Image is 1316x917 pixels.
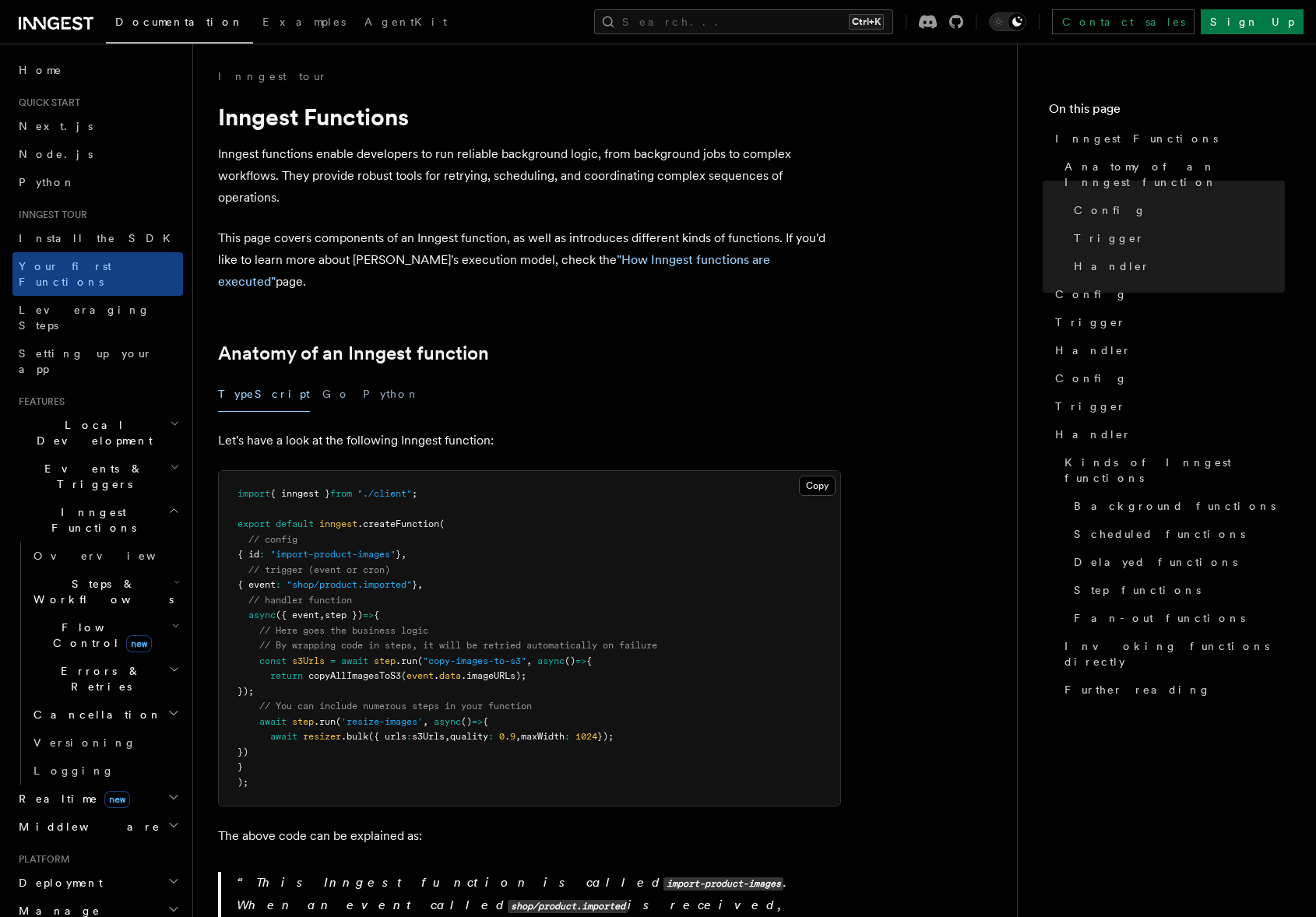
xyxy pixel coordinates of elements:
button: Events & Triggers [12,455,183,498]
span: Handler [1074,258,1150,274]
a: Scheduled functions [1068,520,1285,548]
span: , [445,731,450,742]
span: async [537,655,565,666]
span: Deployment [12,875,103,891]
button: Errors & Retries [27,657,183,701]
a: Node.js [12,140,183,168]
span: ; [412,488,417,499]
span: Delayed functions [1074,554,1237,570]
span: { [586,655,592,666]
span: event [406,670,434,681]
span: // trigger (event or cron) [248,564,390,575]
span: Cancellation [27,707,162,722]
a: Further reading [1058,676,1285,704]
span: Install the SDK [19,232,180,244]
p: This page covers components of an Inngest function, as well as introduces different kinds of func... [218,227,841,293]
span: Documentation [115,16,244,28]
span: .imageURLs); [461,670,526,681]
a: Handler [1068,252,1285,280]
span: Further reading [1064,682,1211,697]
span: Setting up your app [19,347,153,375]
span: Examples [262,16,346,28]
a: Invoking functions directly [1058,632,1285,676]
span: inngest [319,518,357,529]
span: 1024 [575,731,597,742]
span: "import-product-images" [270,549,396,560]
span: ( [336,716,341,727]
span: // handler function [248,595,352,606]
button: Inngest Functions [12,498,183,542]
button: Flow Controlnew [27,613,183,657]
span: 0.9 [499,731,515,742]
span: , [423,716,428,727]
span: Leveraging Steps [19,304,150,332]
span: ( [417,655,423,666]
a: AgentKit [355,5,456,42]
span: ); [238,777,248,788]
a: Leveraging Steps [12,296,183,339]
button: Cancellation [27,701,183,729]
span: , [417,579,423,590]
span: Node.js [19,148,93,160]
span: } [412,579,417,590]
a: Your first Functions [12,252,183,296]
span: step [292,716,314,727]
a: Anatomy of an Inngest function [1058,153,1285,196]
span: Config [1055,286,1128,302]
span: Invoking functions directly [1064,638,1285,669]
a: Fan-out functions [1068,604,1285,632]
a: Setting up your app [12,339,183,383]
a: Config [1049,280,1285,308]
span: .run [396,655,417,666]
span: resizer [303,731,341,742]
span: Config [1055,371,1128,386]
a: Trigger [1049,392,1285,420]
span: Trigger [1074,230,1145,246]
span: Trigger [1055,399,1126,414]
button: Python [363,377,420,412]
span: default [276,518,314,529]
code: import-product-images [663,877,783,891]
span: Overview [33,550,194,562]
a: Overview [27,542,183,570]
span: . [434,670,439,681]
a: Contact sales [1052,9,1195,34]
span: Trigger [1055,314,1126,330]
span: Background functions [1074,498,1276,514]
span: // config [248,534,297,545]
span: => [575,655,586,666]
a: Install the SDK [12,224,183,252]
span: { [483,716,488,727]
span: export [238,518,270,529]
span: Logging [33,764,114,777]
span: Inngest Functions [1055,131,1218,146]
span: .bulk [341,731,368,742]
span: Your first Functions [19,260,111,288]
a: Handler [1049,336,1285,364]
a: Inngest Functions [1049,125,1285,153]
p: Let's have a look at the following Inngest function: [218,430,841,451]
span: () [461,716,472,727]
span: ({ urls [368,731,406,742]
span: Features [12,395,65,408]
span: { event [238,579,276,590]
a: Trigger [1068,224,1285,252]
span: new [104,791,130,808]
span: Home [19,62,62,78]
span: ( [439,518,445,529]
p: Inngest functions enable developers to run reliable background logic, from background jobs to com... [218,143,841,209]
span: , [515,731,521,742]
span: }); [238,686,254,697]
span: => [363,610,374,620]
a: Config [1068,196,1285,224]
span: Kinds of Inngest functions [1064,455,1285,486]
span: Middleware [12,819,160,834]
span: }); [597,731,614,742]
span: { id [238,549,259,560]
a: Examples [253,5,355,42]
a: Kinds of Inngest functions [1058,448,1285,492]
a: Next.js [12,112,183,140]
kbd: Ctrl+K [849,14,884,30]
span: s3Urls [292,655,325,666]
span: Python [19,176,76,188]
